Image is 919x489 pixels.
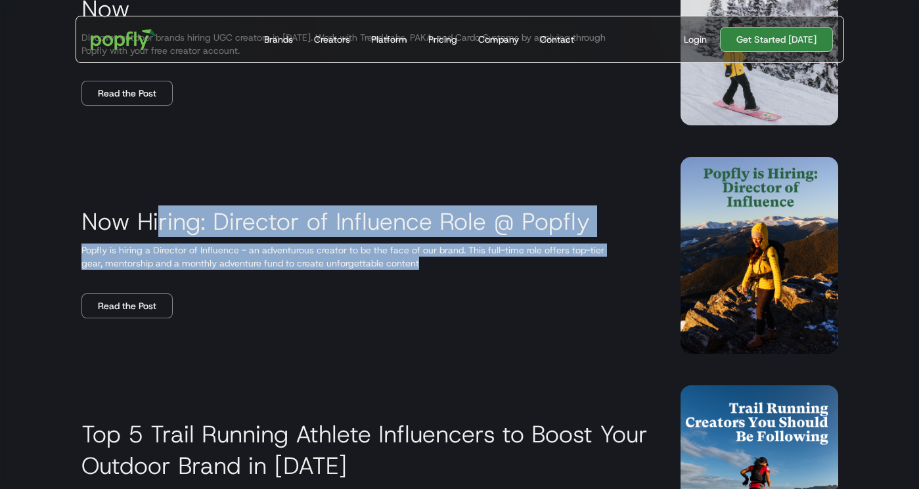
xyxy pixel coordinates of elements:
a: Creators [309,16,355,62]
a: Company [473,16,524,62]
a: Brands [259,16,298,62]
a: Get Started [DATE] [720,27,833,52]
a: Read the Post [81,81,173,106]
a: Contact [535,16,579,62]
h3: Now Hiring: Director of Influence Role @ Popfly [81,205,590,237]
a: Login [679,33,712,46]
div: Brands [264,33,293,46]
div: Contact [540,33,574,46]
a: Pricing [423,16,462,62]
a: Read the Post [81,293,173,318]
p: Popfly is hiring a Director of Influence - an adventurous creator to be the face of our brand. Th... [81,244,649,270]
h3: Top 5 Trail Running Athlete Influencers to Boost Your Outdoor Brand in [DATE] [81,418,649,481]
a: Platform [366,16,413,62]
div: Creators [314,33,350,46]
a: home [81,20,166,59]
div: Company [478,33,519,46]
div: Login [684,33,707,46]
div: Platform [371,33,407,46]
div: Pricing [428,33,457,46]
